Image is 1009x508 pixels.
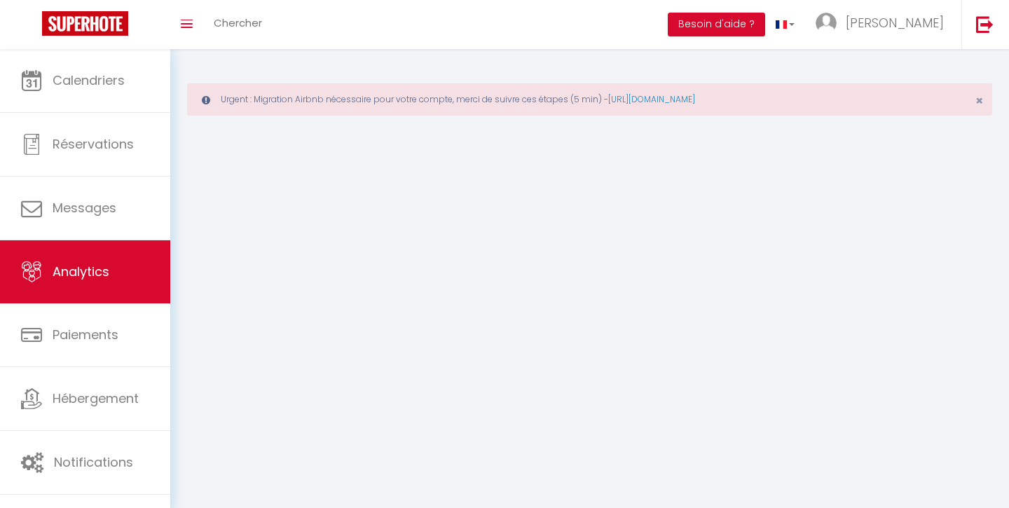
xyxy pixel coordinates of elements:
div: Urgent : Migration Airbnb nécessaire pour votre compte, merci de suivre ces étapes (5 min) - [187,83,992,116]
span: Réservations [53,135,134,153]
span: Messages [53,199,116,217]
a: [URL][DOMAIN_NAME] [608,93,695,105]
span: Paiements [53,326,118,343]
span: Hébergement [53,390,139,407]
span: Chercher [214,15,262,30]
span: Analytics [53,263,109,280]
img: logout [976,15,994,33]
span: [PERSON_NAME] [846,14,944,32]
span: × [975,92,983,109]
img: Super Booking [42,11,128,36]
span: Notifications [54,453,133,471]
button: Besoin d'aide ? [668,13,765,36]
span: Calendriers [53,71,125,89]
iframe: Chat [949,445,998,497]
img: ... [816,13,837,34]
button: Ouvrir le widget de chat LiveChat [11,6,53,48]
button: Close [975,95,983,107]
